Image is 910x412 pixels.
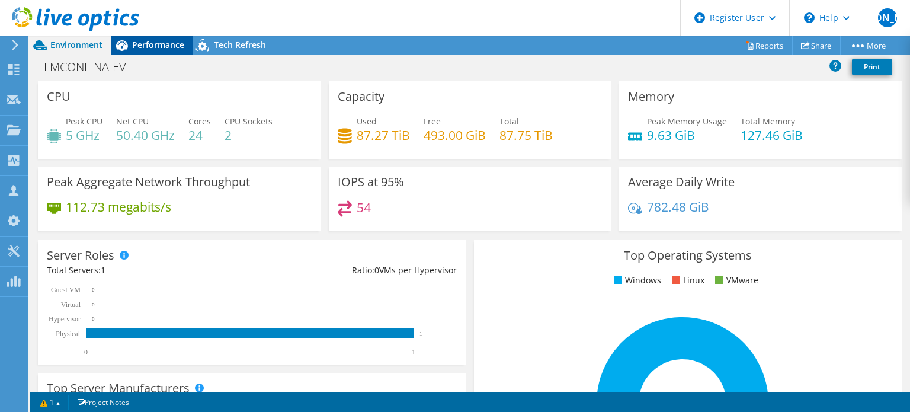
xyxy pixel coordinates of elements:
a: Project Notes [68,395,137,410]
text: Virtual [61,301,81,309]
a: Print [852,59,892,75]
span: Used [357,116,377,127]
h3: Top Server Manufacturers [47,382,190,395]
h3: Average Daily Write [628,175,735,189]
span: Peak Memory Usage [647,116,727,127]
text: Hypervisor [49,315,81,323]
div: Total Servers: [47,264,252,277]
h4: 2 [225,129,273,142]
span: 1 [101,264,105,276]
h3: Memory [628,90,674,103]
h3: Top Operating Systems [483,249,893,262]
h3: Capacity [338,90,384,103]
text: 0 [84,348,88,356]
h4: 87.75 TiB [499,129,553,142]
svg: \n [804,12,815,23]
h4: 24 [188,129,211,142]
h3: Peak Aggregate Network Throughput [47,175,250,189]
h4: 127.46 GiB [741,129,803,142]
h4: 87.27 TiB [357,129,410,142]
span: Tech Refresh [214,39,266,50]
span: CPU Sockets [225,116,273,127]
span: [PERSON_NAME] [878,8,897,27]
text: 1 [412,348,415,356]
text: Guest VM [51,286,81,294]
li: VMware [712,274,758,287]
a: Share [792,36,841,55]
text: 0 [92,302,95,308]
div: Ratio: VMs per Hypervisor [252,264,457,277]
span: 0 [374,264,379,276]
li: Linux [669,274,704,287]
text: 0 [92,316,95,322]
h3: Server Roles [47,249,114,262]
span: Free [424,116,441,127]
h4: 5 GHz [66,129,102,142]
span: Total Memory [741,116,795,127]
span: Peak CPU [66,116,102,127]
a: Reports [736,36,793,55]
text: Physical [56,330,80,338]
h4: 782.48 GiB [647,200,709,213]
li: Windows [611,274,661,287]
a: 1 [32,395,69,410]
span: Environment [50,39,102,50]
h3: IOPS at 95% [338,175,404,189]
text: 1 [419,331,422,337]
h1: LMCONL-NA-EV [39,60,145,74]
a: More [840,36,895,55]
h4: 493.00 GiB [424,129,486,142]
span: Net CPU [116,116,149,127]
span: Cores [188,116,211,127]
h4: 50.40 GHz [116,129,175,142]
h4: 9.63 GiB [647,129,727,142]
span: Performance [132,39,184,50]
h4: 54 [357,201,371,214]
h3: CPU [47,90,71,103]
span: Total [499,116,519,127]
h4: 112.73 megabits/s [66,200,171,213]
text: 0 [92,287,95,293]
